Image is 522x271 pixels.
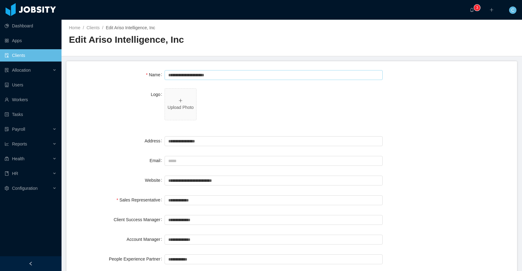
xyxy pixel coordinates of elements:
[5,108,57,121] a: icon: profileTasks
[5,127,9,131] i: icon: file-protect
[146,72,165,77] label: Name
[5,171,9,176] i: icon: book
[470,8,474,12] i: icon: bell
[489,8,494,12] i: icon: plus
[69,34,292,46] h2: Edit Ariso Intelligence, Inc
[165,176,383,185] input: Website
[165,156,383,166] input: Email
[5,142,9,146] i: icon: line-chart
[114,217,165,222] label: Client Success Manager
[165,89,196,120] span: icon: plusUpload Photo
[474,5,480,11] sup: 3
[151,92,165,97] label: Logo
[5,186,9,190] i: icon: setting
[145,138,165,143] label: Address
[102,25,103,30] span: /
[12,156,24,161] span: Health
[12,127,25,132] span: Payroll
[127,237,165,242] label: Account Manager
[12,68,31,73] span: Allocation
[12,141,27,146] span: Reports
[12,186,38,191] span: Configuration
[117,197,165,202] label: Sales Representative
[5,94,57,106] a: icon: userWorkers
[145,178,165,183] label: Website
[5,79,57,91] a: icon: robotUsers
[149,158,165,163] label: Email
[165,136,383,146] input: Address
[69,25,80,30] a: Home
[167,104,194,111] p: Upload Photo
[86,25,100,30] a: Clients
[165,70,383,80] input: Name
[5,49,57,62] a: icon: auditClients
[476,5,478,11] p: 3
[5,68,9,72] i: icon: solution
[109,257,165,261] label: People Experience Partner
[83,25,84,30] span: /
[511,6,514,14] span: C
[5,20,57,32] a: icon: pie-chartDashboard
[178,98,183,103] i: icon: plus
[12,171,18,176] span: HR
[5,157,9,161] i: icon: medicine-box
[5,34,57,47] a: icon: appstoreApps
[106,25,155,30] span: Edit Ariso Intelligence, Inc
